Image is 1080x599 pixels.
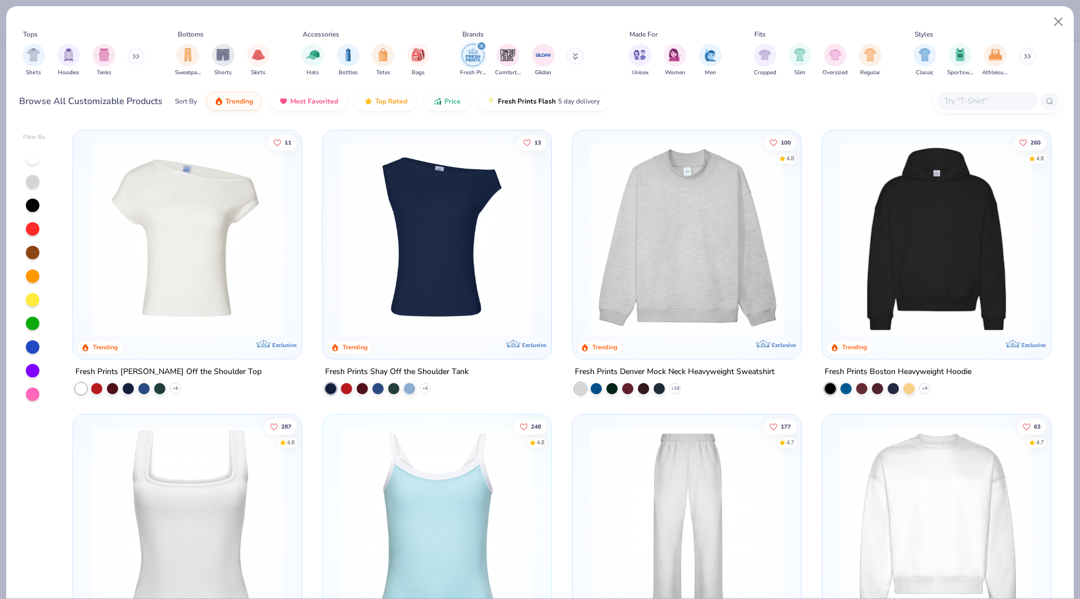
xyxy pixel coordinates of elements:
div: filter for Fresh Prints [460,44,486,77]
button: filter button [532,44,555,77]
button: filter button [337,44,359,77]
span: 287 [282,424,292,429]
span: 177 [781,424,791,429]
img: Bottles Image [342,48,354,61]
button: Like [517,134,547,150]
div: Bottoms [178,29,204,39]
div: 4.8 [537,438,544,447]
div: filter for Totes [372,44,394,77]
button: filter button [664,44,686,77]
span: Exclusive [272,341,296,349]
img: af1e0f41-62ea-4e8f-9b2b-c8bb59fc549d [540,142,746,336]
button: filter button [754,44,776,77]
button: filter button [699,44,722,77]
button: Top Rated [355,92,416,111]
button: filter button [460,44,486,77]
div: filter for Cropped [754,44,776,77]
img: Tanks Image [98,48,110,61]
div: Styles [915,29,933,39]
span: + 10 [670,385,679,392]
span: Bottles [339,69,358,77]
img: TopRated.gif [364,97,373,106]
div: filter for Oversized [822,44,848,77]
span: Price [444,97,461,106]
span: Regular [860,69,880,77]
span: 5 day delivery [558,95,600,108]
img: trending.gif [214,97,223,106]
div: Accessories [303,29,339,39]
img: Comfort Colors Image [499,47,516,64]
div: Fresh Prints Shay Off the Shoulder Tank [325,365,469,379]
div: Browse All Customizable Products [19,94,163,108]
span: 260 [1030,139,1041,145]
span: 63 [1034,424,1041,429]
span: Sportswear [947,69,973,77]
div: Filter By [23,133,46,142]
div: 4.7 [1036,438,1044,447]
img: Shorts Image [217,48,229,61]
div: 4.8 [786,154,794,163]
span: Tanks [97,69,111,77]
img: Skirts Image [252,48,265,61]
button: filter button [982,44,1008,77]
button: filter button [859,44,881,77]
img: Fresh Prints Image [465,47,481,64]
div: filter for Classic [913,44,936,77]
div: 4.7 [786,438,794,447]
button: filter button [212,44,235,77]
button: Price [425,92,469,111]
button: Trending [206,92,262,111]
button: Fresh Prints Flash5 day delivery [478,92,608,111]
button: Like [268,134,298,150]
div: Sort By [175,96,197,106]
button: Like [1017,418,1046,434]
div: Fresh Prints Boston Heavyweight Hoodie [825,365,971,379]
span: Exclusive [1021,341,1045,349]
div: filter for Tanks [93,44,115,77]
div: filter for Bottles [337,44,359,77]
button: filter button [822,44,848,77]
span: Shorts [214,69,232,77]
span: Fresh Prints [460,69,486,77]
span: Totes [376,69,390,77]
span: Shirts [26,69,41,77]
div: filter for Bags [407,44,430,77]
img: 91acfc32-fd48-4d6b-bdad-a4c1a30ac3fc [834,142,1039,336]
div: filter for Shorts [212,44,235,77]
div: Fresh Prints Denver Mock Neck Heavyweight Sweatshirt [575,365,775,379]
div: filter for Hats [301,44,324,77]
div: filter for Skirts [247,44,269,77]
span: Oversized [822,69,848,77]
div: filter for Athleisure [982,44,1008,77]
button: filter button [22,44,45,77]
span: Men [705,69,716,77]
button: filter button [57,44,80,77]
button: filter button [372,44,394,77]
span: 248 [531,424,541,429]
input: Try "T-Shirt" [943,94,1030,107]
img: flash.gif [487,97,496,106]
span: + 9 [922,385,928,392]
img: Cropped Image [758,48,771,61]
span: + 6 [422,385,428,392]
div: filter for Unisex [629,44,651,77]
span: Sweatpants [175,69,201,77]
div: filter for Sportswear [947,44,973,77]
button: filter button [301,44,324,77]
span: Athleisure [982,69,1008,77]
span: Hoodies [58,69,79,77]
img: Totes Image [377,48,389,61]
button: filter button [789,44,811,77]
img: Classic Image [919,48,931,61]
span: Slim [794,69,805,77]
button: Close [1048,11,1069,33]
img: Sweatpants Image [182,48,194,61]
span: Unisex [632,69,649,77]
button: Like [514,418,547,434]
span: Cropped [754,69,776,77]
span: Hats [307,69,319,77]
button: Like [1014,134,1046,150]
img: Athleisure Image [989,48,1002,61]
button: filter button [913,44,936,77]
span: Exclusive [522,341,546,349]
